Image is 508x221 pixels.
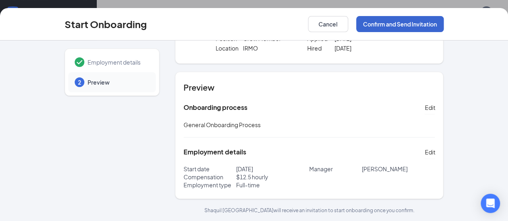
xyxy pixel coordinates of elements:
p: IRMO [243,44,298,52]
p: [PERSON_NAME] [362,165,435,173]
p: Shaquil [GEOGRAPHIC_DATA] will receive an invitation to start onboarding once you confirm. [175,207,444,214]
p: [DATE] [236,165,309,173]
h5: Employment details [184,148,246,156]
span: Employment details [88,58,148,66]
p: Location [216,44,243,52]
span: 2 [78,78,81,86]
p: $ 12.5 hourly [236,173,309,181]
span: Edit [424,103,435,112]
h5: Onboarding process [184,103,247,112]
p: Full-time [236,181,309,189]
p: Hired [307,44,335,52]
p: Compensation [184,173,236,181]
p: Employment type [184,181,236,189]
h3: Start Onboarding [65,17,147,31]
span: Preview [88,78,148,86]
div: Open Intercom Messenger [481,194,500,213]
h4: Preview [184,82,435,93]
button: Edit [424,146,435,158]
span: General Onboarding Process [184,121,261,128]
svg: Checkmark [75,57,84,67]
p: Manager [309,165,362,173]
button: Confirm and Send Invitation [356,16,444,32]
button: Cancel [308,16,348,32]
p: [DATE] [335,44,390,52]
button: Edit [424,101,435,114]
span: Edit [424,148,435,156]
p: Start date [184,165,236,173]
